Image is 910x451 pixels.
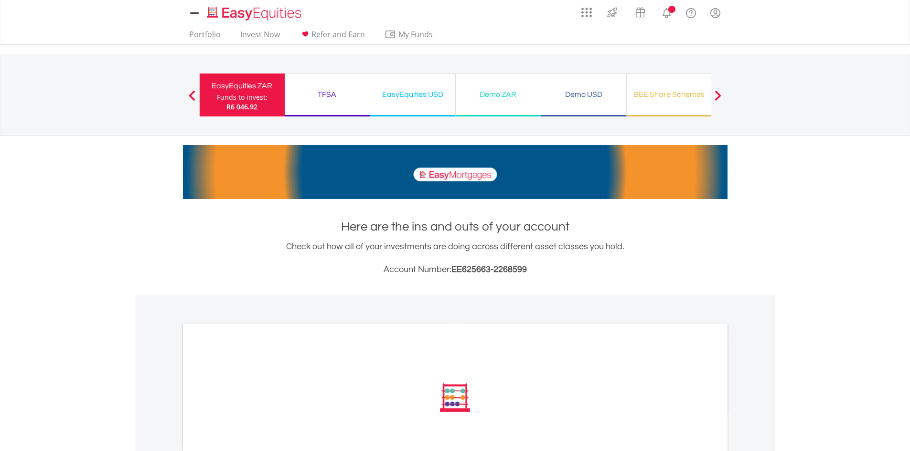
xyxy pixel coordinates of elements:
a: FAQ's and Support [679,2,703,21]
div: Demo USD [547,88,621,101]
a: Portfolio [185,30,225,44]
img: vouchers-v2.svg [632,5,648,20]
img: thrive-v2.svg [604,5,620,20]
div: EasyEquities USD [376,88,450,101]
div: Check out how all of your investments are doing across different asset classes you hold. [183,240,728,276]
button: Previous [182,95,202,105]
span: R6 046.92 [226,102,257,111]
img: EasyMortage Promotion Banner [183,145,728,199]
h1: Here are the ins and outs of your account [183,218,728,235]
img: EasyEquities_Logo.png [205,6,305,21]
div: Funds to invest: [217,93,268,102]
span: Refer and Earn [311,29,365,40]
a: Home page [203,2,305,21]
div: EasyEquities ZAR [205,79,279,93]
div: BEE Share Schemes [632,88,706,101]
span: My Funds [385,28,447,41]
a: AppsGrid [575,2,598,18]
h3: Account Number: [183,263,728,276]
a: Vouchers [626,2,654,20]
button: Next [708,95,728,105]
div: Demo ZAR [461,88,535,101]
a: Invest Now [236,30,284,44]
span: EE625663-2268599 [451,265,527,274]
a: Notifications [654,2,679,21]
a: My Profile [703,2,728,23]
img: grid-menu-icon.svg [581,7,592,18]
a: Refer and Earn [296,30,369,44]
div: TFSA [290,88,364,101]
